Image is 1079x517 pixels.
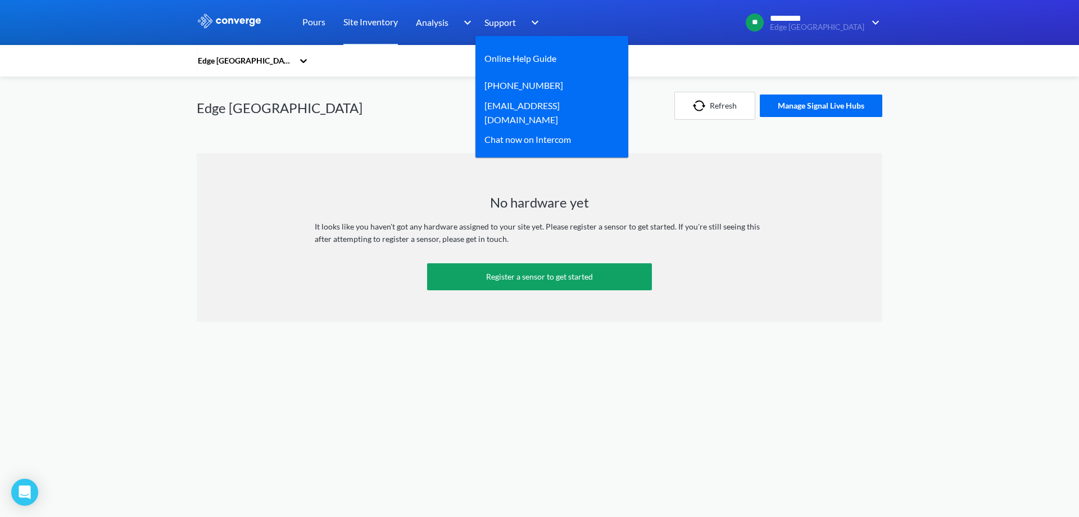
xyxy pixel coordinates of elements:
span: Support [484,15,516,29]
div: It looks like you haven't got any hardware assigned to your site yet. Please register a sensor to... [315,221,764,245]
img: logo_ewhite.svg [197,14,262,28]
button: Refresh [674,92,755,120]
h1: No hardware yet [490,194,589,212]
h1: Edge [GEOGRAPHIC_DATA] [197,99,362,117]
a: Online Help Guide [484,51,556,65]
div: Open Intercom Messenger [11,479,38,506]
div: Chat now on Intercom [484,132,571,146]
img: downArrow.svg [524,16,542,29]
img: downArrow.svg [456,16,474,29]
span: Analysis [416,15,448,29]
a: Register a sensor to get started [427,263,652,290]
button: Manage Signal Live Hubs [760,95,882,117]
a: [EMAIL_ADDRESS][DOMAIN_NAME] [484,98,610,127]
a: [PHONE_NUMBER] [484,78,563,92]
span: Edge [GEOGRAPHIC_DATA] [770,23,864,32]
img: downArrow.svg [864,16,882,29]
img: icon-refresh.svg [693,100,710,111]
div: Edge [GEOGRAPHIC_DATA] [197,55,293,67]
